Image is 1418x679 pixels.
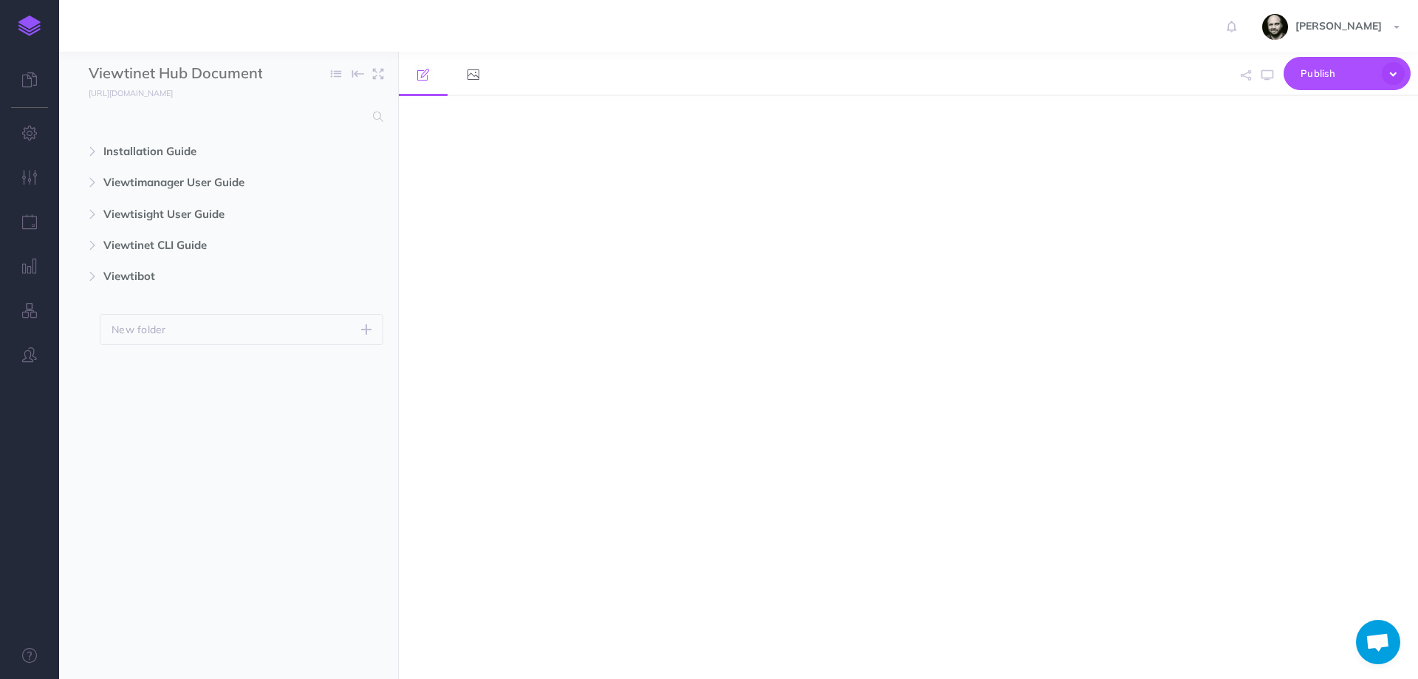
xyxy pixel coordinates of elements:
input: Documentation Name [89,63,262,85]
input: Search [89,103,364,130]
span: Viewtibot [103,267,291,285]
div: Chat abierto [1356,620,1400,664]
button: Publish [1284,57,1411,90]
span: Installation Guide [103,143,291,160]
img: logo-mark.svg [18,16,41,36]
span: Viewtinet CLI Guide [103,236,291,254]
small: [URL][DOMAIN_NAME] [89,88,173,98]
p: New folder [112,321,166,338]
button: New folder [100,314,383,345]
img: fYsxTL7xyiRwVNfLOwtv2ERfMyxBnxhkboQPdXU4.jpeg [1262,14,1288,40]
span: Viewtisight User Guide [103,205,291,223]
span: Publish [1301,62,1374,85]
span: Viewtimanager User Guide [103,174,291,191]
span: [PERSON_NAME] [1288,19,1389,33]
a: [URL][DOMAIN_NAME] [59,85,188,100]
